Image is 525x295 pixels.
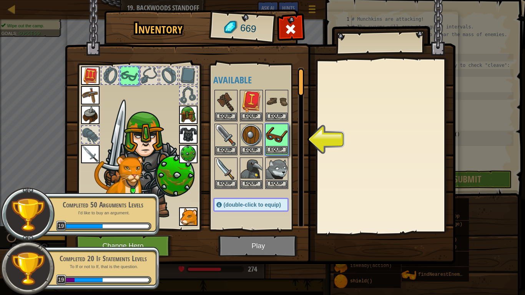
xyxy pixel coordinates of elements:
span: (double-click to equip) [224,202,281,208]
img: portrait.png [241,124,262,146]
img: portrait.png [179,125,198,144]
span: 669 [239,21,257,36]
img: portrait.png [81,66,100,85]
img: portrait.png [266,91,287,112]
span: 19 [56,275,66,285]
button: Equip [241,146,262,154]
img: portrait.png [215,124,237,146]
img: portrait.png [241,158,262,180]
img: portrait.png [179,207,198,226]
img: cougar-paper-dolls.png [94,156,146,223]
img: trophy.png [10,251,45,286]
img: portrait.png [81,145,100,163]
div: Completed 20 If Statements Levels [55,253,151,264]
button: Equip [266,180,287,188]
button: Equip [215,146,237,154]
img: portrait.png [81,86,100,104]
img: portrait.png [215,91,237,112]
button: Equip [266,113,287,121]
div: Completed 50 Arguments Levels [55,199,151,210]
img: trophy.png [10,197,45,232]
button: Equip [241,180,262,188]
img: portrait.png [179,106,198,124]
button: Equip [241,113,262,121]
img: portrait.png [179,145,198,163]
img: portrait.png [266,124,287,146]
span: 19 [56,221,66,231]
img: portrait.png [266,158,287,180]
button: Equip [266,146,287,154]
button: Equip [215,113,237,121]
img: male.png [100,108,194,220]
h4: Available [213,75,304,85]
button: Equip [215,180,237,188]
img: portrait.png [215,158,237,180]
img: portrait.png [241,91,262,112]
h1: Inventory [110,20,208,36]
img: portrait.png [81,106,100,124]
p: I'd like to buy an argument. [55,210,151,216]
p: To If or not to If, that is the question. [55,264,151,270]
